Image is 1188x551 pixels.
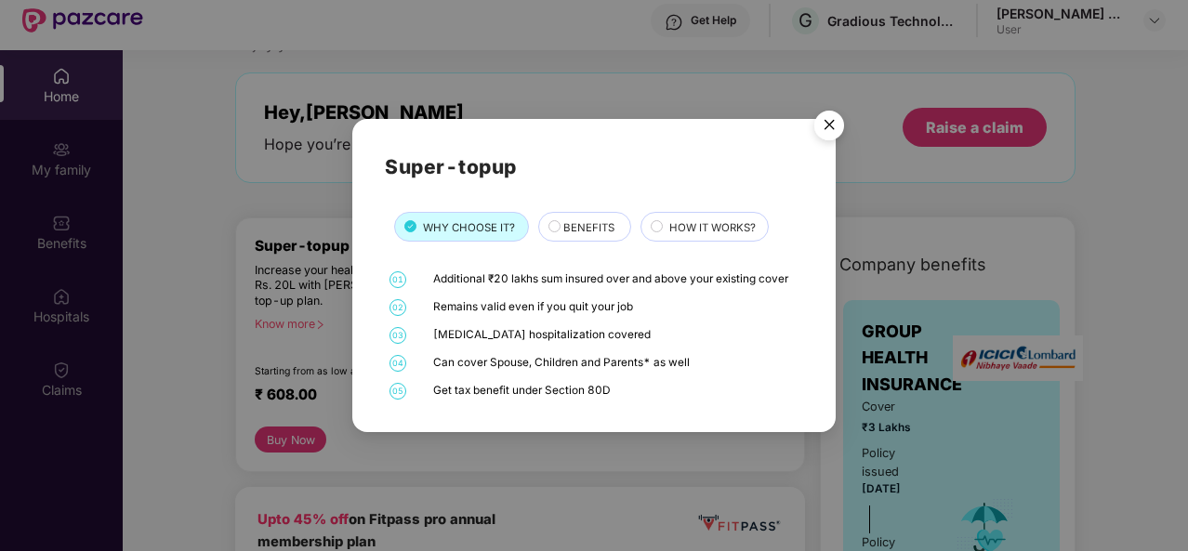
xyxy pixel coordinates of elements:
[433,299,799,316] div: Remains valid even if you quit your job
[389,383,406,400] span: 05
[803,102,855,154] img: svg+xml;base64,PHN2ZyB4bWxucz0iaHR0cDovL3d3dy53My5vcmcvMjAwMC9zdmciIHdpZHRoPSI1NiIgaGVpZ2h0PSI1Ni...
[803,101,853,151] button: Close
[433,271,799,288] div: Additional ₹20 lakhs sum insured over and above your existing cover
[389,299,406,316] span: 02
[433,355,799,372] div: Can cover Spouse, Children and Parents* as well
[669,218,756,235] span: HOW IT WORKS?
[423,218,515,235] span: WHY CHOOSE IT?
[389,327,406,344] span: 03
[389,271,406,288] span: 01
[433,327,799,344] div: [MEDICAL_DATA] hospitalization covered
[563,218,614,235] span: BENEFITS
[385,151,803,182] h2: Super-topup
[433,383,799,400] div: Get tax benefit under Section 80D
[389,355,406,372] span: 04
